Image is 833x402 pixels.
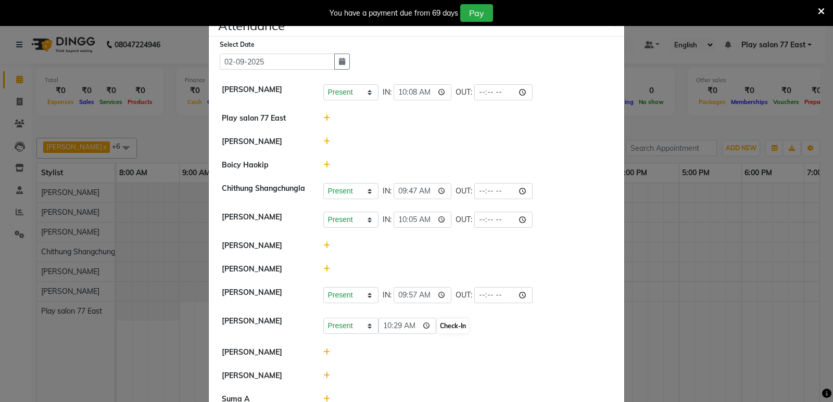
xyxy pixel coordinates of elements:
[214,183,315,199] div: Chithung Shangchungla
[214,160,315,171] div: Boicy Haokip
[214,136,315,147] div: [PERSON_NAME]
[220,54,335,70] input: Select date
[214,287,315,303] div: [PERSON_NAME]
[214,113,315,124] div: Play salon 77 East
[214,347,315,358] div: [PERSON_NAME]
[330,8,458,19] div: You have a payment due from 69 days
[214,212,315,228] div: [PERSON_NAME]
[456,186,472,197] span: OUT:
[383,186,392,197] span: IN:
[383,214,392,225] span: IN:
[460,4,493,22] button: Pay
[214,264,315,275] div: [PERSON_NAME]
[220,40,255,49] label: Select Date
[383,87,392,98] span: IN:
[437,319,469,333] button: Check-In
[456,87,472,98] span: OUT:
[214,316,315,334] div: [PERSON_NAME]
[383,290,392,301] span: IN:
[214,370,315,381] div: [PERSON_NAME]
[456,290,472,301] span: OUT:
[456,214,472,225] span: OUT:
[214,84,315,100] div: [PERSON_NAME]
[214,240,315,251] div: [PERSON_NAME]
